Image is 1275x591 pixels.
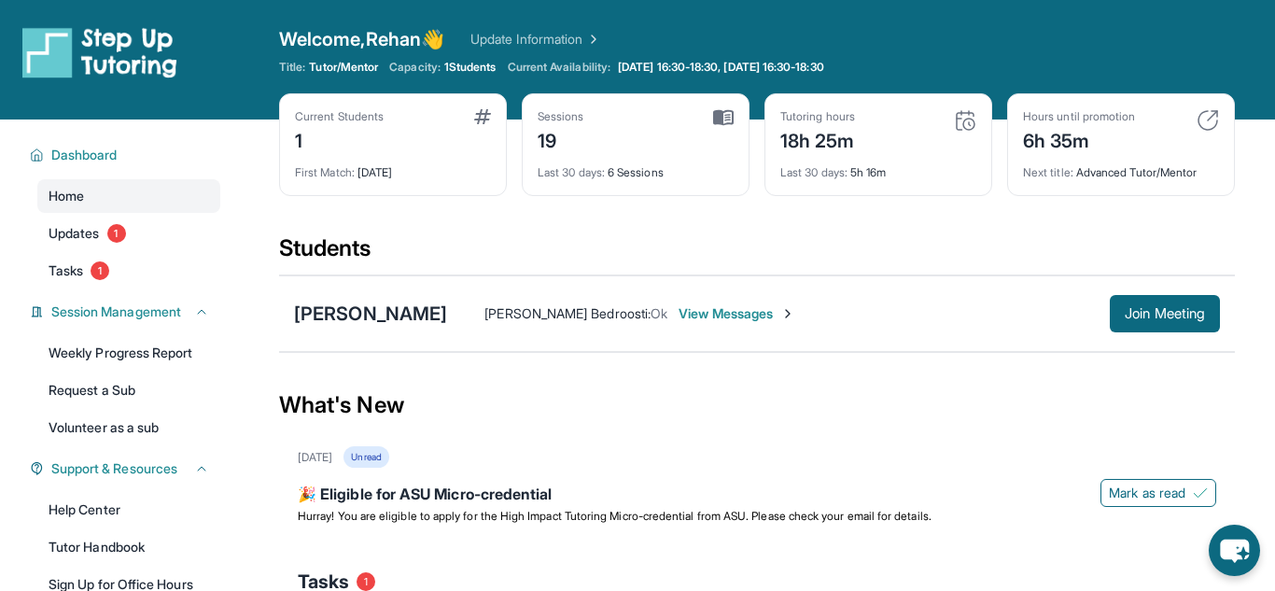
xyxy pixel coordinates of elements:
span: Next title : [1023,165,1073,179]
a: Update Information [470,30,601,49]
a: Weekly Progress Report [37,336,220,370]
div: 6 Sessions [538,154,734,180]
div: 1 [295,124,384,154]
div: Sessions [538,109,584,124]
div: 5h 16m [780,154,976,180]
button: chat-button [1209,525,1260,576]
a: Updates1 [37,217,220,250]
button: Join Meeting [1110,295,1220,332]
span: Last 30 days : [780,165,848,179]
div: Hours until promotion [1023,109,1135,124]
span: 1 [107,224,126,243]
div: What's New [279,364,1235,446]
span: Dashboard [51,146,118,164]
div: Advanced Tutor/Mentor [1023,154,1219,180]
div: 19 [538,124,584,154]
span: Capacity: [389,60,441,75]
img: card [474,109,491,124]
img: Chevron Right [582,30,601,49]
button: Dashboard [44,146,209,164]
div: [DATE] [295,154,491,180]
span: 1 [357,572,375,591]
div: Tutoring hours [780,109,855,124]
button: Session Management [44,303,209,321]
span: Support & Resources [51,459,177,478]
img: card [713,109,734,126]
span: Tutor/Mentor [309,60,378,75]
span: Mark as read [1109,484,1185,502]
a: Request a Sub [37,373,220,407]
span: First Match : [295,165,355,179]
span: 1 Students [444,60,497,75]
span: Last 30 days : [538,165,605,179]
div: [PERSON_NAME] [294,301,447,327]
a: Home [37,179,220,213]
a: Tasks1 [37,254,220,288]
div: Current Students [295,109,384,124]
div: Students [279,233,1235,274]
span: [PERSON_NAME] Bedroosti : [484,305,651,321]
a: Tutor Handbook [37,530,220,564]
div: 6h 35m [1023,124,1135,154]
img: card [954,109,976,132]
a: Volunteer as a sub [37,411,220,444]
button: Mark as read [1100,479,1216,507]
span: View Messages [679,304,795,323]
span: [DATE] 16:30-18:30, [DATE] 16:30-18:30 [618,60,824,75]
div: 18h 25m [780,124,855,154]
span: Welcome, Rehan 👋 [279,26,444,52]
span: Home [49,187,84,205]
span: Session Management [51,303,181,321]
span: Ok [651,305,667,321]
span: Hurray! You are eligible to apply for the High Impact Tutoring Micro-credential from ASU. Please ... [298,509,932,523]
span: Current Availability: [508,60,610,75]
img: Mark as read [1193,485,1208,500]
a: [DATE] 16:30-18:30, [DATE] 16:30-18:30 [614,60,828,75]
img: card [1197,109,1219,132]
div: [DATE] [298,450,332,465]
span: Tasks [49,261,83,280]
img: logo [22,26,177,78]
a: Help Center [37,493,220,527]
span: 1 [91,261,109,280]
button: Support & Resources [44,459,209,478]
div: 🎉 Eligible for ASU Micro-credential [298,483,1216,509]
span: Updates [49,224,100,243]
span: Join Meeting [1125,308,1205,319]
span: Title: [279,60,305,75]
img: Chevron-Right [780,306,795,321]
div: Unread [343,446,388,468]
